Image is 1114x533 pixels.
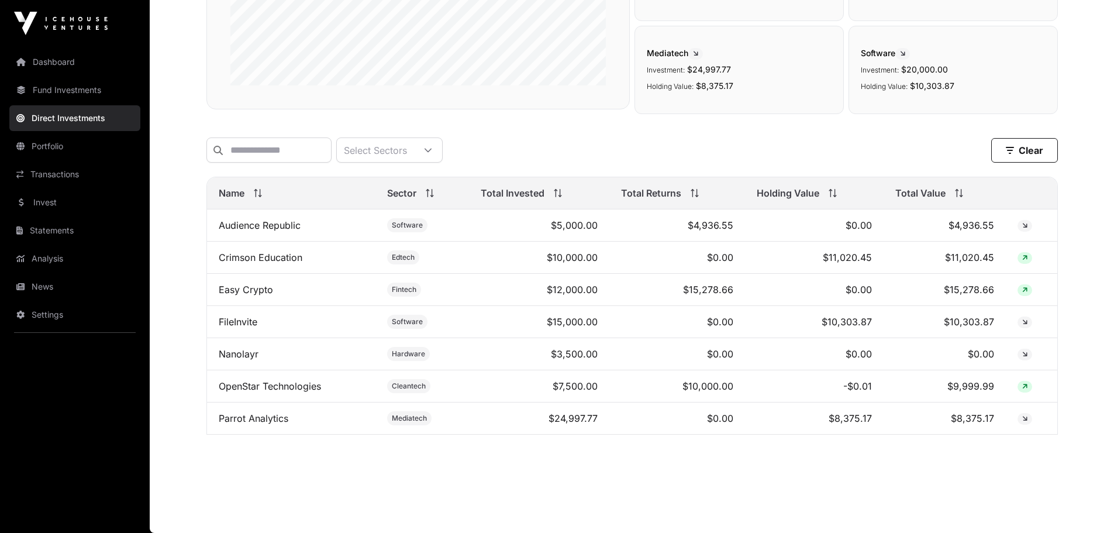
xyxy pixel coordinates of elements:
[469,338,609,370] td: $3,500.00
[219,316,257,328] a: FileInvite
[884,242,1006,274] td: $11,020.45
[219,186,244,200] span: Name
[481,186,544,200] span: Total Invested
[884,338,1006,370] td: $0.00
[745,242,884,274] td: $11,020.45
[861,66,899,74] span: Investment:
[219,284,273,295] a: Easy Crypto
[745,274,884,306] td: $0.00
[392,414,427,423] span: Mediatech
[647,66,685,74] span: Investment:
[609,274,745,306] td: $15,278.66
[745,338,884,370] td: $0.00
[9,49,140,75] a: Dashboard
[219,412,288,424] a: Parrot Analytics
[392,253,415,262] span: Edtech
[1056,477,1114,533] iframe: Chat Widget
[337,138,414,162] div: Select Sectors
[745,306,884,338] td: $10,303.87
[14,12,108,35] img: Icehouse Ventures Logo
[687,64,731,74] span: $24,997.77
[9,77,140,103] a: Fund Investments
[469,274,609,306] td: $12,000.00
[609,403,745,435] td: $0.00
[861,82,908,91] span: Holding Value:
[609,242,745,274] td: $0.00
[9,246,140,271] a: Analysis
[387,186,416,200] span: Sector
[392,349,425,359] span: Hardware
[884,403,1006,435] td: $8,375.17
[219,219,301,231] a: Audience Republic
[9,274,140,300] a: News
[9,105,140,131] a: Direct Investments
[469,209,609,242] td: $5,000.00
[745,403,884,435] td: $8,375.17
[219,348,258,360] a: Nanolayr
[884,306,1006,338] td: $10,303.87
[9,190,140,215] a: Invest
[647,82,694,91] span: Holding Value:
[392,285,416,294] span: Fintech
[745,370,884,403] td: -$0.01
[9,218,140,243] a: Statements
[621,186,681,200] span: Total Returns
[9,133,140,159] a: Portfolio
[609,338,745,370] td: $0.00
[469,403,609,435] td: $24,997.77
[9,161,140,187] a: Transactions
[609,370,745,403] td: $10,000.00
[884,209,1006,242] td: $4,936.55
[696,81,733,91] span: $8,375.17
[861,47,1046,60] span: Software
[609,306,745,338] td: $0.00
[884,370,1006,403] td: $9,999.99
[910,81,954,91] span: $10,303.87
[901,64,948,74] span: $20,000.00
[219,380,321,392] a: OpenStar Technologies
[219,252,302,263] a: Crimson Education
[884,274,1006,306] td: $15,278.66
[469,242,609,274] td: $10,000.00
[991,138,1058,163] button: Clear
[757,186,819,200] span: Holding Value
[392,317,423,326] span: Software
[745,209,884,242] td: $0.00
[647,47,832,60] span: Mediatech
[9,302,140,328] a: Settings
[469,306,609,338] td: $15,000.00
[609,209,745,242] td: $4,936.55
[392,381,426,391] span: Cleantech
[469,370,609,403] td: $7,500.00
[895,186,946,200] span: Total Value
[392,221,423,230] span: Software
